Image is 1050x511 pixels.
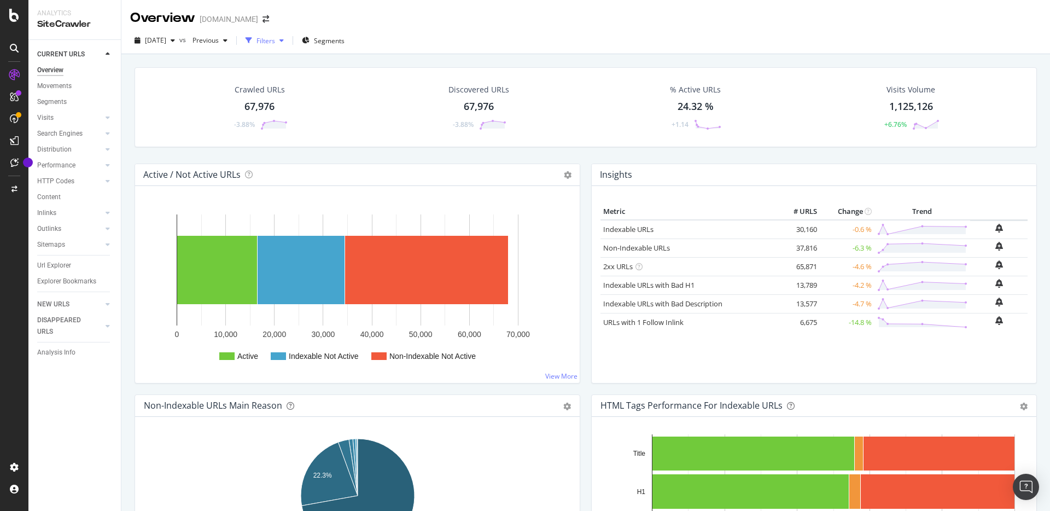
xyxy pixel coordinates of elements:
[37,347,113,358] a: Analysis Info
[37,191,61,203] div: Content
[37,176,102,187] a: HTTP Codes
[409,330,433,339] text: 50,000
[37,112,102,124] a: Visits
[776,276,820,294] td: 13,789
[776,313,820,332] td: 6,675
[200,14,258,25] div: [DOMAIN_NAME]
[37,260,113,271] a: Url Explorer
[37,239,65,251] div: Sitemaps
[37,160,75,171] div: Performance
[37,49,85,60] div: CURRENT URLS
[244,100,275,114] div: 67,976
[37,260,71,271] div: Url Explorer
[1020,403,1028,410] div: gear
[37,144,102,155] a: Distribution
[234,120,255,129] div: -3.88%
[600,167,632,182] h4: Insights
[889,100,933,114] div: 1,125,126
[37,276,113,287] a: Explorer Bookmarks
[37,315,92,338] div: DISAPPEARED URLS
[603,317,684,327] a: URLs with 1 Follow Inlink
[672,120,689,129] div: +1.14
[464,100,494,114] div: 67,976
[776,220,820,239] td: 30,160
[37,80,72,92] div: Movements
[37,223,61,235] div: Outlinks
[37,96,113,108] a: Segments
[886,84,935,95] div: Visits Volume
[874,204,970,220] th: Trend
[563,403,571,410] div: gear
[37,128,102,140] a: Search Engines
[600,400,783,411] div: HTML Tags Performance for Indexable URLs
[458,330,481,339] text: 60,000
[453,120,474,129] div: -3.88%
[995,242,1003,251] div: bell-plus
[37,80,113,92] a: Movements
[1013,474,1039,500] div: Open Intercom Messenger
[633,450,646,457] text: Title
[289,352,359,361] text: Indexable Not Active
[241,32,288,49] button: Filters
[884,120,907,129] div: +6.76%
[179,35,188,44] span: vs
[37,239,102,251] a: Sitemaps
[130,9,195,27] div: Overview
[360,330,384,339] text: 40,000
[312,330,335,339] text: 30,000
[37,9,112,18] div: Analytics
[37,49,102,60] a: CURRENT URLS
[603,224,654,234] a: Indexable URLs
[143,167,241,182] h4: Active / Not Active URLs
[37,65,113,76] a: Overview
[37,112,54,124] div: Visits
[188,32,232,49] button: Previous
[23,158,33,167] div: Tooltip anchor
[37,65,63,76] div: Overview
[37,144,72,155] div: Distribution
[144,204,571,374] svg: A chart.
[237,352,258,361] text: Active
[37,96,67,108] div: Segments
[776,239,820,257] td: 37,816
[389,352,476,361] text: Non-Indexable Not Active
[820,239,874,257] td: -6.3 %
[820,294,874,313] td: -4.7 %
[506,330,530,339] text: 70,000
[175,330,179,339] text: 0
[37,276,96,287] div: Explorer Bookmarks
[37,18,112,31] div: SiteCrawler
[37,347,75,358] div: Analysis Info
[678,100,714,114] div: 24.32 %
[262,330,286,339] text: 20,000
[995,224,1003,233] div: bell-plus
[144,400,282,411] div: Non-Indexable URLs Main Reason
[820,276,874,294] td: -4.2 %
[603,280,695,290] a: Indexable URLs with Bad H1
[776,204,820,220] th: # URLS
[37,207,56,219] div: Inlinks
[256,36,275,45] div: Filters
[37,207,102,219] a: Inlinks
[37,315,102,338] a: DISAPPEARED URLS
[603,262,633,271] a: 2xx URLs
[995,279,1003,288] div: bell-plus
[314,36,345,45] span: Segments
[820,204,874,220] th: Change
[670,84,721,95] div: % Active URLs
[603,243,670,253] a: Non-Indexable URLs
[448,84,509,95] div: Discovered URLs
[188,36,219,45] span: Previous
[995,316,1003,325] div: bell-plus
[600,204,776,220] th: Metric
[637,488,646,496] text: H1
[820,313,874,332] td: -14.8 %
[37,191,113,203] a: Content
[37,176,74,187] div: HTTP Codes
[820,220,874,239] td: -0.6 %
[37,299,102,310] a: NEW URLS
[297,32,349,49] button: Segments
[995,260,1003,269] div: bell-plus
[545,371,577,381] a: View More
